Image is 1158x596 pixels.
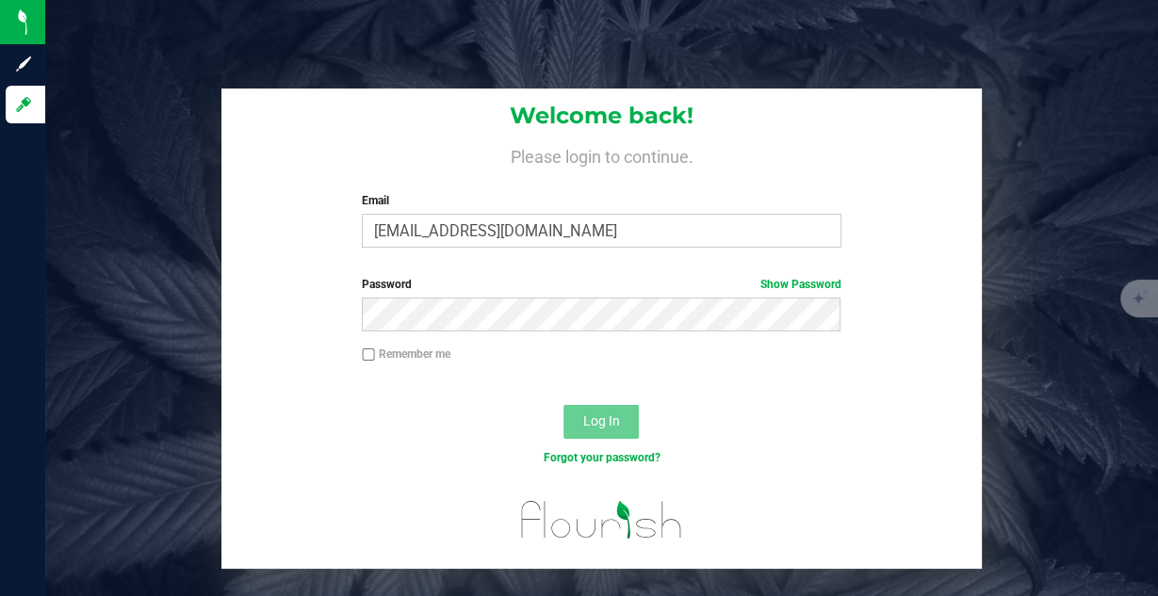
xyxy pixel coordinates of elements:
span: Password [362,278,412,291]
h1: Welcome back! [221,104,982,128]
input: Remember me [362,348,375,362]
img: flourish_logo.svg [507,486,697,554]
h4: Please login to continue. [221,143,982,166]
a: Forgot your password? [543,451,660,464]
inline-svg: Log in [14,95,33,114]
inline-svg: Sign up [14,55,33,73]
label: Remember me [362,346,450,362]
button: Log In [563,405,639,439]
span: Log In [583,413,620,428]
a: Show Password [760,278,841,291]
label: Email [362,192,840,209]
